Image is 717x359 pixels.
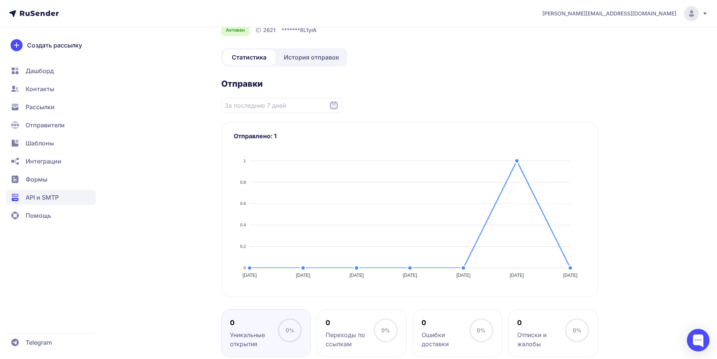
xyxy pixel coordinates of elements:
tspan: 0.4 [240,223,246,227]
span: Интеграции [26,157,61,166]
div: Ошибки доставки [422,330,469,348]
span: API и SMTP [26,193,59,202]
tspan: 0.8 [240,180,246,185]
tspan: [DATE] [510,273,524,278]
h2: Отправки [221,78,598,89]
span: 0% [286,327,294,333]
span: Помощь [26,211,51,220]
span: Отправители [26,121,65,130]
span: Шаблоны [26,139,54,148]
tspan: [DATE] [403,273,417,278]
div: Переходы по ссылкам [326,330,373,348]
tspan: [DATE] [296,273,310,278]
tspan: 0 [244,266,246,270]
span: 2621 [263,26,276,34]
span: 0% [477,327,486,333]
tspan: 0.2 [240,244,246,249]
tspan: 0.6 [240,201,246,206]
span: Контакты [26,84,54,93]
span: Рассылки [26,102,55,112]
tspan: [DATE] [456,273,470,278]
span: Дашборд [26,66,54,75]
div: Уникальные открытия [230,330,278,348]
span: Статистика [232,53,266,62]
a: Telegram [6,335,96,350]
a: Статистика [223,50,276,65]
tspan: [DATE] [242,273,257,278]
a: История отправок [277,50,346,65]
div: 0 [422,318,469,327]
tspan: 1 [244,159,246,163]
span: [PERSON_NAME][EMAIL_ADDRESS][DOMAIN_NAME] [542,10,676,17]
span: 8L1yrA [300,26,317,34]
span: Формы [26,175,47,184]
span: 0% [573,327,582,333]
div: 0 [326,318,373,327]
div: 0 [230,318,278,327]
span: Создать рассылку [27,41,82,50]
span: Telegram [26,338,52,347]
span: История отправок [284,53,339,62]
input: Datepicker input [221,98,343,113]
tspan: [DATE] [349,273,364,278]
div: Отписки и жалобы [517,330,565,348]
div: ID [256,26,276,35]
div: 0 [517,318,565,327]
span: Активен [226,27,245,33]
tspan: [DATE] [563,273,577,278]
h3: Отправлено: 1 [234,131,586,141]
span: 0% [381,327,390,333]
